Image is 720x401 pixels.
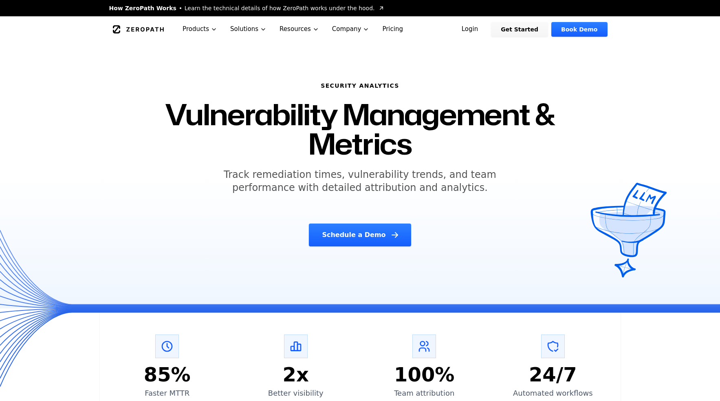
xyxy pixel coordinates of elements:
h5: Track remediation times, vulnerability trends, and team performance with detailed attribution and... [204,168,517,194]
a: Book Demo [551,22,607,37]
a: Get Started [491,22,548,37]
p: Faster MTTR [110,388,225,399]
p: Automated workflows [495,388,611,399]
span: Learn the technical details of how ZeroPath works under the hood. [185,4,375,12]
a: How ZeroPath WorksLearn the technical details of how ZeroPath works under the hood. [109,4,385,12]
div: 100% [367,365,482,384]
div: 24/7 [495,365,611,384]
div: 2x [238,365,354,384]
button: Company [326,16,376,42]
h6: Security Analytics [161,82,559,90]
button: Solutions [224,16,273,42]
nav: Global [99,16,621,42]
button: Products [176,16,224,42]
p: Better visibility [238,388,354,399]
p: Team attribution [367,388,482,399]
a: Login [452,22,488,37]
div: 85% [110,365,225,384]
h1: Vulnerability Management & Metrics [161,100,559,158]
span: How ZeroPath Works [109,4,176,12]
a: Pricing [376,16,410,42]
button: Resources [273,16,326,42]
a: Schedule a Demo [309,224,411,246]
